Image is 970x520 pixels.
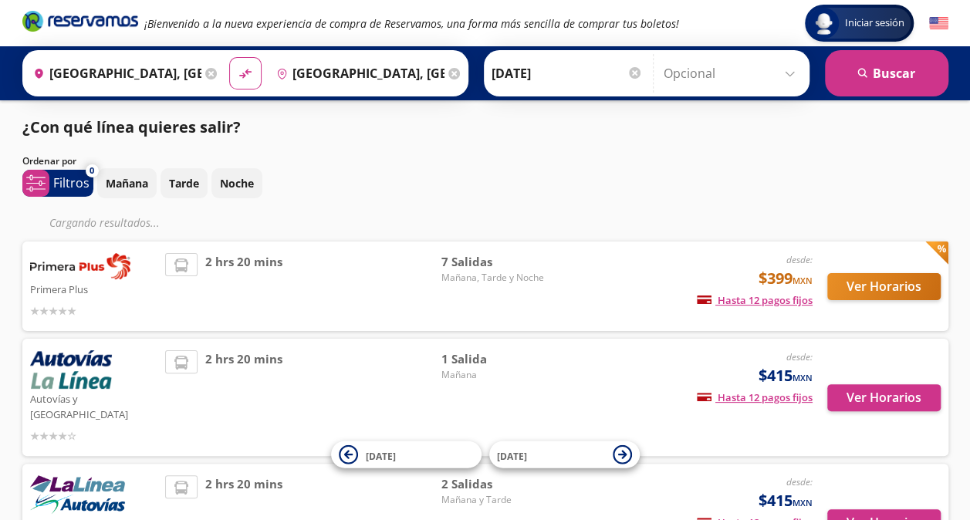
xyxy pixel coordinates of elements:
[825,50,948,96] button: Buscar
[441,271,549,285] span: Mañana, Tarde y Noche
[441,493,549,507] span: Mañana y Tarde
[827,273,941,300] button: Ver Horarios
[220,175,254,191] p: Noche
[697,390,813,404] span: Hasta 12 pagos fijos
[30,475,125,514] img: Autovías y La Línea
[22,9,138,37] a: Brand Logo
[30,279,158,298] p: Primera Plus
[22,154,76,168] p: Ordenar por
[441,368,549,382] span: Mañana
[786,475,813,488] em: desde:
[270,54,444,93] input: Buscar Destino
[161,168,208,198] button: Tarde
[759,267,813,290] span: $399
[366,449,396,462] span: [DATE]
[30,253,130,279] img: Primera Plus
[664,54,802,93] input: Opcional
[441,475,549,493] span: 2 Salidas
[786,350,813,363] em: desde:
[22,116,241,139] p: ¿Con qué línea quieres salir?
[441,253,549,271] span: 7 Salidas
[27,54,201,93] input: Buscar Origen
[793,372,813,383] small: MXN
[49,215,160,230] em: Cargando resultados ...
[441,350,549,368] span: 1 Salida
[331,441,482,468] button: [DATE]
[169,175,199,191] p: Tarde
[827,384,941,411] button: Ver Horarios
[759,489,813,512] span: $415
[22,9,138,32] i: Brand Logo
[22,170,93,197] button: 0Filtros
[30,350,112,389] img: Autovías y La Línea
[489,441,640,468] button: [DATE]
[697,293,813,307] span: Hasta 12 pagos fijos
[30,389,158,422] p: Autovías y [GEOGRAPHIC_DATA]
[205,350,282,444] span: 2 hrs 20 mins
[786,253,813,266] em: desde:
[929,14,948,33] button: English
[106,175,148,191] p: Mañana
[759,364,813,387] span: $415
[97,168,157,198] button: Mañana
[211,168,262,198] button: Noche
[492,54,643,93] input: Elegir Fecha
[793,497,813,508] small: MXN
[144,16,679,31] em: ¡Bienvenido a la nueva experiencia de compra de Reservamos, una forma más sencilla de comprar tus...
[90,164,94,177] span: 0
[53,174,90,192] p: Filtros
[497,449,527,462] span: [DATE]
[205,253,282,319] span: 2 hrs 20 mins
[793,275,813,286] small: MXN
[839,15,911,31] span: Iniciar sesión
